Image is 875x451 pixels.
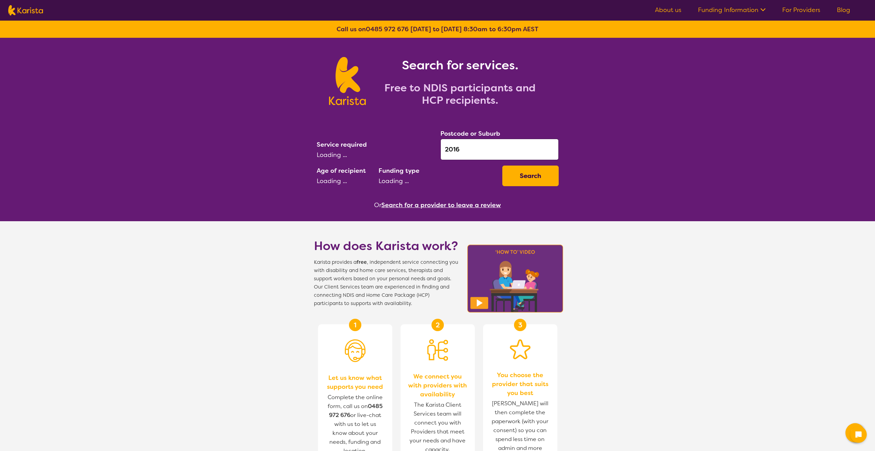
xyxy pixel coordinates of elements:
a: Funding Information [698,6,766,14]
input: Type [440,139,559,160]
h2: Free to NDIS participants and HCP recipients. [374,82,546,106]
h1: Search for services. [374,57,546,74]
div: Loading ... [379,176,497,186]
a: 0485 972 676 [366,25,409,33]
b: Call us on [DATE] to [DATE] 8:30am to 6:30pm AEST [337,25,538,33]
img: Karista logo [8,5,43,15]
span: You choose the provider that suits you best [490,371,550,397]
img: Karista logo [329,57,366,105]
button: Search [502,166,559,186]
label: Postcode or Suburb [440,129,500,138]
label: Funding type [379,167,419,175]
span: Karista provides a , independent service connecting you with disability and home care services, t... [314,258,458,308]
span: Or [374,200,381,210]
button: Channel Menu [845,423,865,442]
div: 2 [431,319,444,331]
div: 3 [514,319,526,331]
img: Karista video [465,243,566,315]
label: Service required [317,140,367,149]
img: Star icon [510,339,531,359]
div: Loading ... [317,176,373,186]
span: We connect you with providers with availability [407,372,468,399]
a: About us [655,6,681,14]
label: Age of recipient [317,167,366,175]
img: Person being matched to services icon [427,339,448,361]
h1: How does Karista work? [314,238,458,254]
b: free [357,259,367,266]
span: Let us know what supports you need [325,373,385,391]
img: Person with headset icon [345,339,365,362]
div: Loading ... [317,150,435,160]
div: 1 [349,319,361,331]
a: Blog [837,6,850,14]
button: Search for a provider to leave a review [381,200,501,210]
a: For Providers [782,6,820,14]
